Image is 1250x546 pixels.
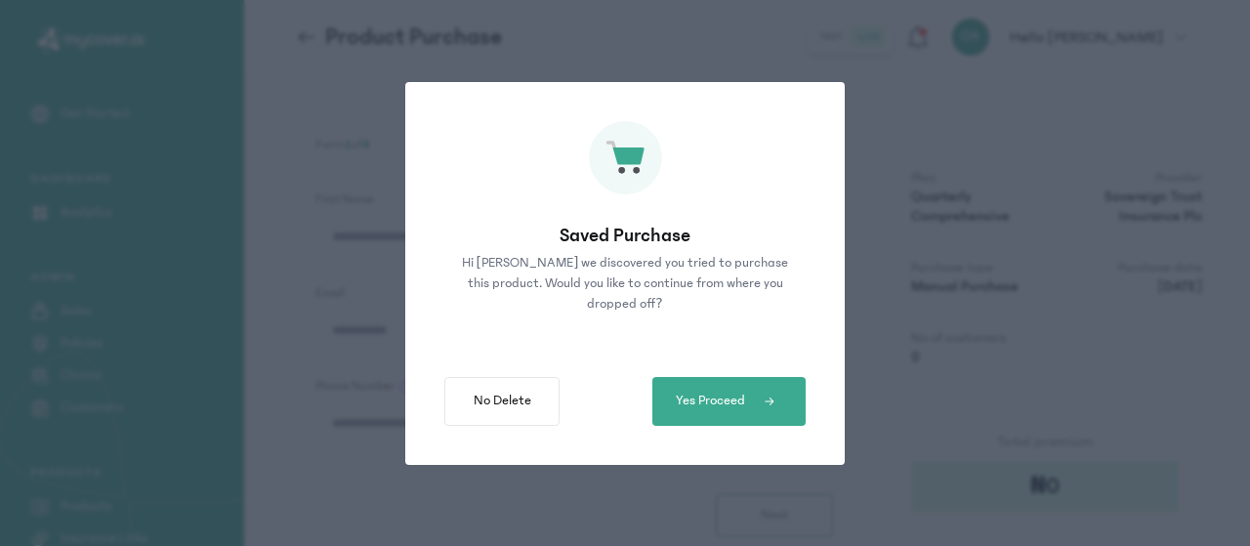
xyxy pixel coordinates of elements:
p: Saved Purchase [444,222,806,249]
span: No Delete [474,391,531,411]
span: Yes Proceed [676,391,745,411]
button: Yes Proceed [652,377,806,426]
button: No Delete [444,377,560,426]
p: Hi [PERSON_NAME] we discovered you tried to purchase this product. Would you like to continue fro... [461,253,789,315]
